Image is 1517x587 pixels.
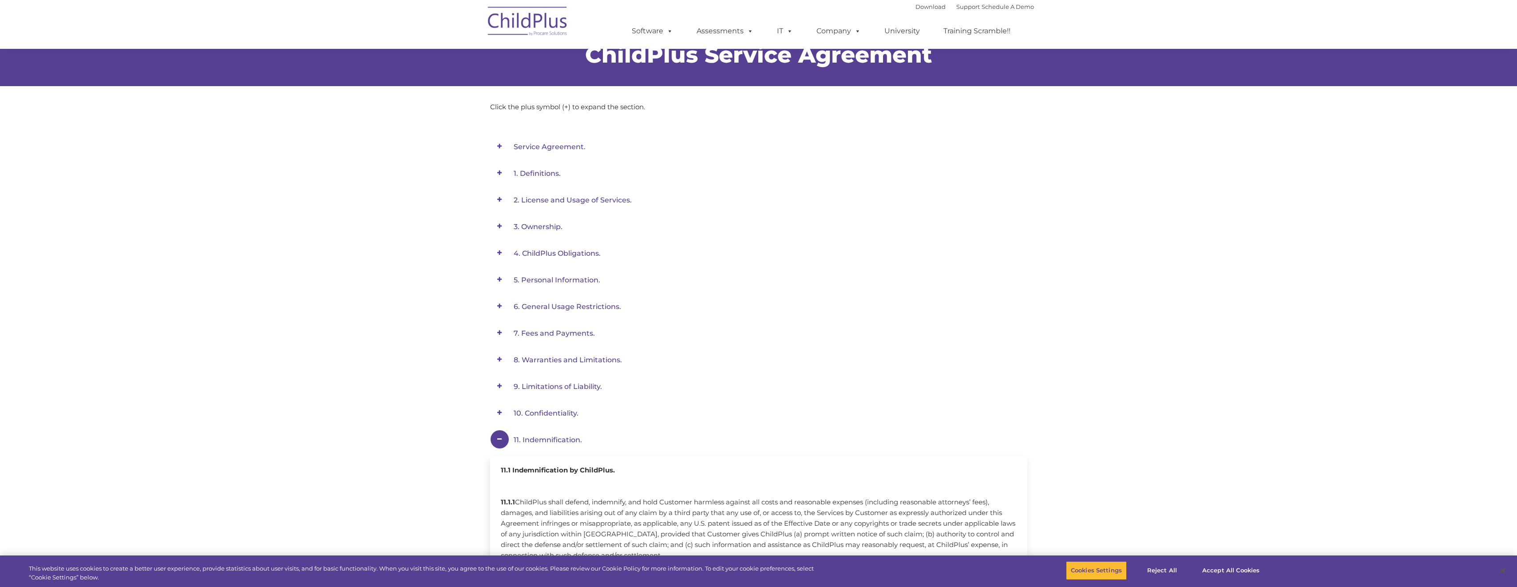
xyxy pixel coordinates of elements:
[915,3,1034,10] font: |
[1134,561,1190,580] button: Reject All
[875,22,929,40] a: University
[688,22,762,40] a: Assessments
[514,382,602,391] span: 9. Limitations of Liability.
[623,22,682,40] a: Software
[768,22,802,40] a: IT
[514,169,561,178] span: 1. Definitions.
[514,409,578,417] span: 10. Confidentiality.
[808,22,870,40] a: Company
[585,41,932,68] span: ChildPlus Service Agreement
[1493,561,1513,580] button: Close
[915,3,946,10] a: Download
[514,329,595,337] span: 7. Fees and Payments.
[514,222,562,231] span: 3. Ownership.
[514,276,600,284] span: 5. Personal Information.
[514,143,586,151] span: Service Agreement.
[935,22,1019,40] a: Training Scramble!!
[501,498,515,506] b: 11.1.1
[29,564,834,582] div: This website uses cookies to create a better user experience, provide statistics about user visit...
[501,466,615,474] b: 11.1 Indemnification by ChildPlus.
[501,497,1017,561] p: ChildPlus shall defend, indemnify, and hold Customer harmless against all costs and reasonable ex...
[514,196,632,204] span: 2. License and Usage of Services.
[514,302,621,311] span: 6. General Usage Restrictions.
[514,436,582,444] span: 11. Indemnification.
[490,102,1027,112] p: Click the plus symbol (+) to expand the section.
[514,356,622,364] span: 8. Warranties and Limitations.
[514,249,601,258] span: 4. ChildPlus Obligations.
[982,3,1034,10] a: Schedule A Demo
[483,0,572,45] img: ChildPlus by Procare Solutions
[1197,561,1264,580] button: Accept All Cookies
[1066,561,1127,580] button: Cookies Settings
[956,3,980,10] a: Support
